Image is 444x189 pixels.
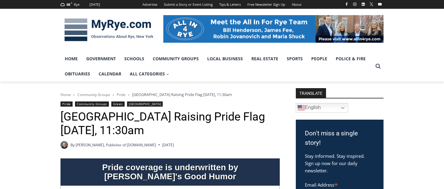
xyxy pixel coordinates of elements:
span: > [128,93,130,97]
button: View Search Form [373,61,384,72]
span: [GEOGRAPHIC_DATA] Raising Pride Flag [DATE], 11:30am [132,92,232,97]
a: English [296,103,348,113]
span: F [71,1,72,5]
a: Instagram [351,1,358,8]
a: [PERSON_NAME], Publisher of [DOMAIN_NAME] [76,142,156,148]
a: Pride [60,101,73,107]
a: [GEOGRAPHIC_DATA] [127,101,163,107]
span: > [113,93,114,97]
span: 68 [67,2,70,7]
a: Local Business [203,51,247,66]
a: Home [60,51,82,66]
img: MyRye.com [60,14,157,46]
span: All Categories [130,71,169,77]
a: Linkedin [360,1,367,8]
a: Facebook [343,1,350,8]
img: All in for Rye [163,15,384,42]
a: Author image [60,141,68,149]
a: YouTube [376,1,384,8]
a: Police & Fire [331,51,370,66]
a: Community Groups [75,101,109,107]
div: [DATE] [90,2,100,7]
a: Schools [120,51,149,66]
a: People [307,51,331,66]
a: Real Estate [247,51,282,66]
a: Green [111,101,125,107]
div: Pride coverage is underwritten by [PERSON_NAME]'s Good Humor [60,160,280,184]
nav: Primary Navigation [60,51,373,82]
div: Rye [74,2,80,7]
a: Obituaries [60,66,94,81]
a: Home [60,92,71,97]
time: [DATE] [162,142,174,148]
img: en [298,104,305,111]
strong: TRANSLATE [296,88,326,98]
span: By [70,142,75,148]
a: All Categories [126,66,173,81]
a: Calendar [94,66,126,81]
nav: Breadcrumbs [60,91,280,98]
p: Stay informed. Stay inspired. Sign up now for our daily newsletter. [305,152,374,174]
a: Community Groups [77,92,110,97]
span: > [73,93,75,97]
a: Sports [282,51,307,66]
a: Community Groups [149,51,203,66]
a: X [368,1,375,8]
h1: [GEOGRAPHIC_DATA] Raising Pride Flag [DATE], 11:30am [60,110,280,138]
a: Government [82,51,120,66]
a: Pride [117,92,126,97]
h3: Don't miss a single story! [305,129,374,148]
